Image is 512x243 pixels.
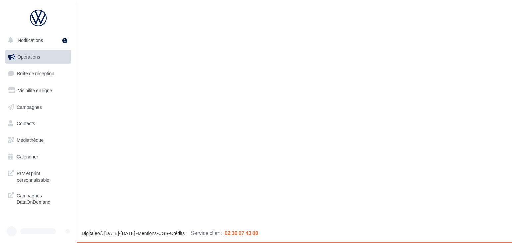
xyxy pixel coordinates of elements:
a: Contacts [4,117,73,130]
a: Mentions [138,230,157,236]
span: © [DATE]-[DATE] - - - [82,230,258,236]
span: Notifications [18,37,43,43]
span: Contacts [17,121,35,126]
a: PLV et print personnalisable [4,166,73,186]
span: Campagnes DataOnDemand [17,191,69,205]
span: PLV et print personnalisable [17,169,69,183]
a: CGS [158,230,168,236]
span: Calendrier [17,154,38,159]
span: Médiathèque [17,137,44,143]
span: 02 30 07 43 80 [225,230,258,236]
a: Digitaleo [82,230,100,236]
span: Opérations [17,54,40,60]
a: Campagnes DataOnDemand [4,188,73,208]
span: Visibilité en ligne [18,88,52,93]
span: Service client [191,230,222,236]
button: Notifications 1 [4,33,70,47]
span: Campagnes [17,104,42,110]
a: Boîte de réception [4,66,73,81]
a: Campagnes [4,100,73,114]
a: Visibilité en ligne [4,84,73,98]
a: Crédits [170,230,185,236]
a: Calendrier [4,150,73,164]
a: Opérations [4,50,73,64]
div: 1 [62,38,67,43]
a: Médiathèque [4,133,73,147]
span: Boîte de réception [17,71,54,76]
